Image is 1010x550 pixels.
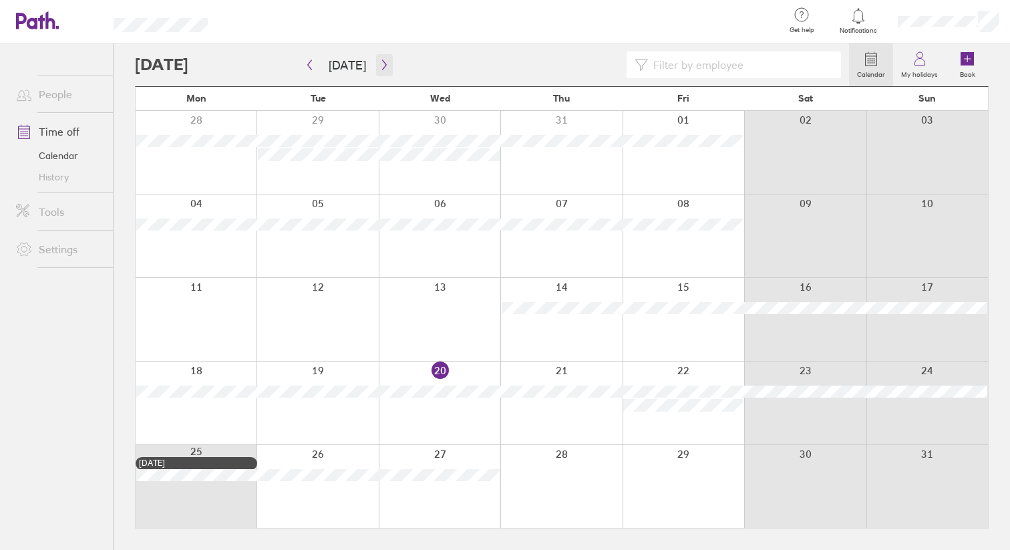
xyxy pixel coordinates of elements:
span: Notifications [837,27,880,35]
span: Wed [430,93,450,104]
label: My holidays [893,67,946,79]
a: People [5,81,113,108]
a: History [5,166,113,188]
span: Fri [677,93,689,104]
a: Time off [5,118,113,145]
a: Tools [5,198,113,225]
span: Mon [186,93,206,104]
a: Calendar [849,43,893,86]
span: Sun [918,93,936,104]
a: Settings [5,236,113,263]
a: Notifications [837,7,880,35]
span: Get help [780,26,824,34]
a: Calendar [5,145,113,166]
span: Sat [798,93,813,104]
input: Filter by employee [648,52,833,78]
label: Calendar [849,67,893,79]
a: Book [946,43,989,86]
span: Tue [311,93,326,104]
a: My holidays [893,43,946,86]
button: [DATE] [318,54,377,76]
div: [DATE] [139,458,254,468]
span: Thu [553,93,570,104]
label: Book [952,67,983,79]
